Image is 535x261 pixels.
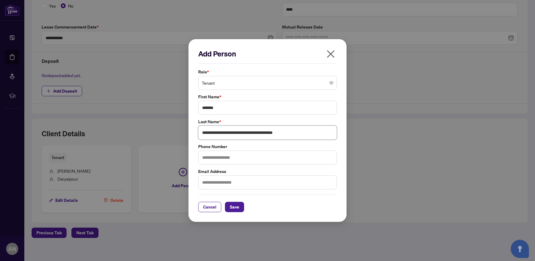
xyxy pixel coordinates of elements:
[230,202,239,212] span: Save
[511,240,529,258] button: Open asap
[202,77,333,89] span: Tenant
[198,118,337,125] label: Last Name
[203,202,216,212] span: Cancel
[198,69,337,75] label: Role
[198,49,337,59] h2: Add Person
[198,168,337,175] label: Email Address
[198,202,221,212] button: Cancel
[330,81,333,85] span: close-circle
[225,202,244,212] button: Save
[326,49,336,59] span: close
[198,93,337,100] label: First Name
[198,143,337,150] label: Phone Number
